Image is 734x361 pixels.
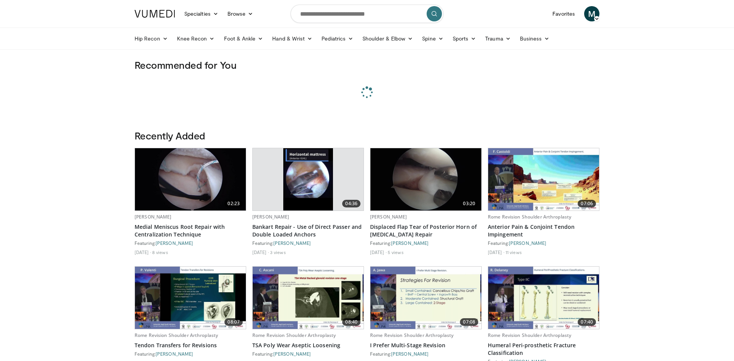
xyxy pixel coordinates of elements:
img: 2649116b-05f8-405c-a48f-a284a947b030.620x360_q85_upscale.jpg [370,148,481,210]
a: Pediatrics [317,31,358,46]
img: VuMedi Logo [135,10,175,18]
a: Sports [448,31,481,46]
a: Tendon Transfers for Revisions [135,342,246,349]
a: Trauma [481,31,515,46]
a: [PERSON_NAME] [156,351,193,356]
img: b9682281-d191-4971-8e2c-52cd21f8feaa.620x360_q85_upscale.jpg [253,267,364,329]
li: [DATE] [135,249,151,255]
div: Featuring: [252,351,364,357]
a: 08:07 [135,267,246,329]
h3: Recommended for You [135,59,599,71]
img: f121adf3-8f2a-432a-ab04-b981073a2ae5.620x360_q85_upscale.jpg [135,267,246,329]
a: Humeral Peri-prosthetic Fracture Classification [488,342,599,357]
input: Search topics, interventions [291,5,443,23]
span: 03:20 [460,200,478,207]
a: [PERSON_NAME] [273,351,311,356]
a: M [584,6,599,21]
a: Foot & Ankle [219,31,268,46]
div: Featuring: [135,240,246,246]
li: 3 views [270,249,286,255]
img: 926032fc-011e-4e04-90f2-afa899d7eae5.620x360_q85_upscale.jpg [135,148,246,210]
a: Rome Revision Shoulder Arthroplasty [252,332,336,338]
li: [DATE] [370,249,386,255]
div: Featuring: [370,240,482,246]
a: [PERSON_NAME] [391,240,429,246]
li: [DATE] [252,249,269,255]
a: [PERSON_NAME] [370,214,407,220]
a: Rome Revision Shoulder Arthroplasty [370,332,453,338]
a: 07:08 [370,267,481,329]
a: Specialties [180,6,223,21]
li: 8 views [152,249,168,255]
a: [PERSON_NAME] [273,240,311,246]
span: 07:40 [578,318,596,326]
a: 07:06 [488,148,599,210]
a: [PERSON_NAME] [509,240,546,246]
a: Shoulder & Elbow [358,31,417,46]
h3: Recently Added [135,130,599,142]
a: 02:23 [135,148,246,210]
a: Bankart Repair - Use of Direct Passer and Double Loaded Anchors [252,223,364,238]
a: 08:40 [253,267,364,329]
span: 08:40 [342,318,361,326]
a: Anterior Pain & Conjoint Tendon Impingement [488,223,599,238]
div: Featuring: [252,240,364,246]
a: [PERSON_NAME] [156,240,193,246]
li: [DATE] [488,249,504,255]
li: 11 views [505,249,522,255]
div: Featuring: [488,240,599,246]
a: Hip Recon [130,31,172,46]
img: c89197b7-361e-43d5-a86e-0b48a5cfb5ba.620x360_q85_upscale.jpg [488,267,599,329]
a: Displaced Flap Tear of Posterior Horn of [MEDICAL_DATA] Repair [370,223,482,238]
a: Knee Recon [172,31,219,46]
a: Spine [417,31,448,46]
a: 04:36 [253,148,364,210]
div: Featuring: [370,351,482,357]
a: [PERSON_NAME] [391,351,429,356]
a: [PERSON_NAME] [135,214,172,220]
a: [PERSON_NAME] [252,214,289,220]
span: 07:06 [578,200,596,207]
a: Hand & Wrist [268,31,317,46]
a: Rome Revision Shoulder Arthroplasty [488,332,571,338]
img: cd449402-123d-47f7-b112-52d159f17939.620x360_q85_upscale.jpg [283,148,333,210]
img: 8037028b-5014-4d38-9a8c-71d966c81743.620x360_q85_upscale.jpg [488,148,599,210]
a: 03:20 [370,148,481,210]
span: 08:07 [224,318,243,326]
span: 04:36 [342,200,361,207]
a: Rome Revision Shoulder Arthroplasty [488,214,571,220]
a: I Prefer Multi-Stage Revision [370,342,482,349]
a: 07:40 [488,267,599,329]
a: Favorites [548,6,580,21]
a: Rome Revision Shoulder Arthroplasty [135,332,218,338]
span: 02:23 [224,200,243,207]
a: Medial Meniscus Root Repair with Centralization Technique [135,223,246,238]
a: Browse [223,6,258,21]
div: Featuring: [135,351,246,357]
a: Business [515,31,554,46]
a: TSA Poly Wear Aseptic Loosening [252,342,364,349]
li: 5 views [388,249,404,255]
img: a3fe917b-418f-4b37-ad2e-b0d12482d850.620x360_q85_upscale.jpg [370,267,481,329]
span: 07:08 [460,318,478,326]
